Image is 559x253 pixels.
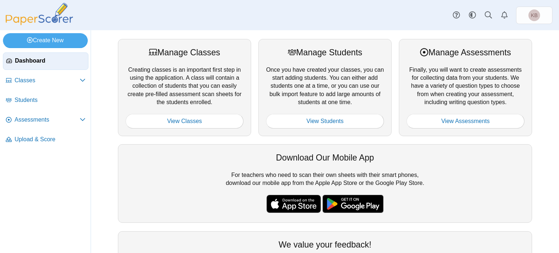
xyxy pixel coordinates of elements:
div: Manage Students [266,47,384,58]
a: Create New [3,33,88,48]
img: apple-store-badge.svg [266,195,321,213]
a: View Classes [126,114,243,129]
a: View Students [266,114,384,129]
a: Upload & Score [3,131,88,149]
img: google-play-badge.png [322,195,384,213]
div: Manage Assessments [407,47,524,58]
a: Alerts [496,7,512,23]
a: Kerem Bais Yaakov [516,7,552,24]
img: PaperScorer [3,3,76,25]
span: Classes [15,76,80,84]
div: Manage Classes [126,47,243,58]
a: Dashboard [3,52,88,70]
div: Once you have created your classes, you can start adding students. You can either add students on... [258,39,392,136]
div: Finally, you will want to create assessments for collecting data from your students. We have a va... [399,39,532,136]
span: Students [15,96,86,104]
span: Assessments [15,116,80,124]
span: Kerem Bais Yaakov [528,9,540,21]
a: PaperScorer [3,20,76,26]
span: Kerem Bais Yaakov [531,13,538,18]
a: View Assessments [407,114,524,129]
div: Download Our Mobile App [126,152,524,163]
a: Assessments [3,111,88,129]
div: For teachers who need to scan their own sheets with their smart phones, download our mobile app f... [118,144,532,223]
a: Classes [3,72,88,90]
span: Upload & Score [15,135,86,143]
div: We value your feedback! [126,239,524,250]
span: Dashboard [15,57,85,65]
a: Students [3,92,88,109]
div: Creating classes is an important first step in using the application. A class will contain a coll... [118,39,251,136]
